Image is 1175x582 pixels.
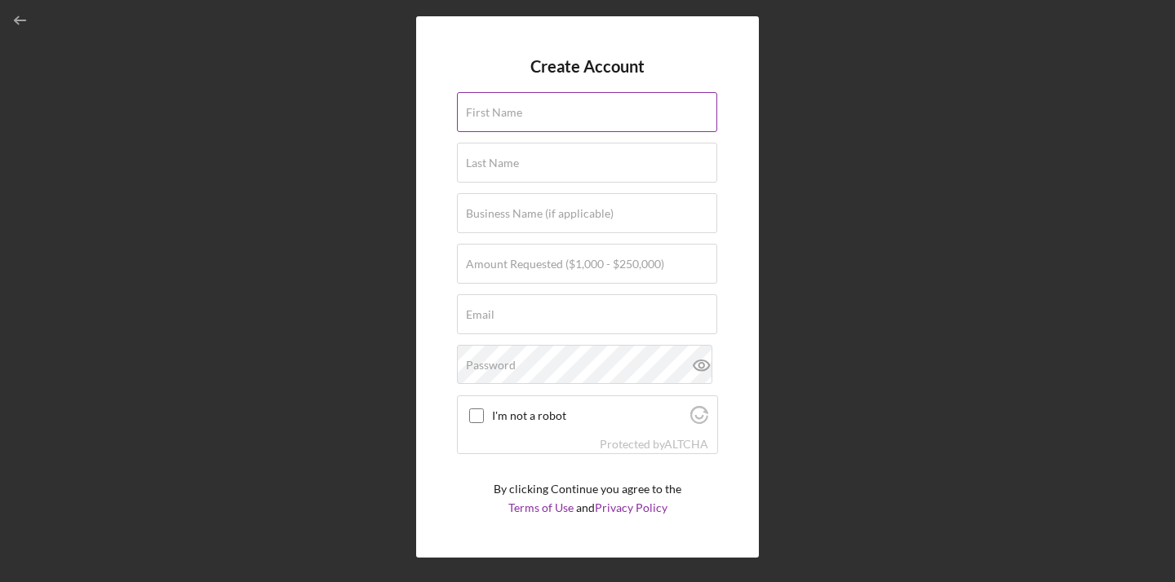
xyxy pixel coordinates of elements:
[466,207,614,220] label: Business Name (if applicable)
[600,438,708,451] div: Protected by
[494,480,681,517] p: By clicking Continue you agree to the and
[466,308,494,321] label: Email
[530,57,645,76] h4: Create Account
[466,359,516,372] label: Password
[492,409,685,422] label: I'm not a robot
[690,412,708,426] a: Visit Altcha.org
[466,258,664,271] label: Amount Requested ($1,000 - $250,000)
[466,106,522,119] label: First Name
[466,157,519,170] label: Last Name
[664,437,708,451] a: Visit Altcha.org
[508,500,574,514] a: Terms of Use
[595,500,667,514] a: Privacy Policy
